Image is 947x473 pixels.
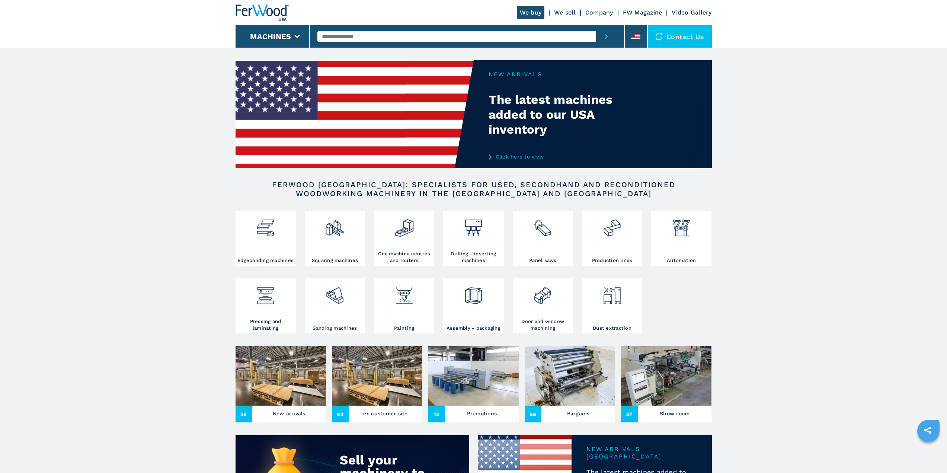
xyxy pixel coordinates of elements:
[667,257,696,264] h3: Automation
[672,9,711,16] a: Video Gallery
[515,318,571,332] h3: Door and window machining
[489,154,634,160] a: Click here to view
[445,250,502,264] h3: Drilling - inserting machines
[256,212,275,238] img: bordatrici_1.png
[602,212,622,238] img: linee_di_produzione_2.png
[376,250,432,264] h3: Cnc machine centres and routers
[305,211,365,266] a: Squaring machines
[332,346,422,422] a: ex customer site83ex customer site
[525,346,615,406] img: Bargains
[582,211,642,266] a: Production lines
[621,406,638,422] span: 37
[250,32,291,41] button: Machines
[596,25,617,48] button: submit-button
[236,346,326,422] a: New arrivals28New arrivals
[443,278,503,333] a: Assembly - packaging
[428,406,445,422] span: 13
[593,325,631,332] h3: Dust extraction
[915,440,941,467] iframe: Chat
[554,9,576,16] a: We sell
[273,408,305,419] h3: New arrivals
[447,325,500,332] h3: Assembly - packaging
[660,408,690,419] h3: Show room
[325,212,345,238] img: squadratrici_2.png
[582,278,642,333] a: Dust extraction
[325,280,345,306] img: levigatrici_2.png
[567,408,590,419] h3: Bargains
[237,318,294,332] h3: Pressing and laminating
[332,406,349,422] span: 83
[236,346,326,406] img: New arrivals
[236,406,252,422] span: 28
[533,212,553,238] img: sezionatrici_2.png
[655,33,663,40] img: Contact us
[332,346,422,406] img: ex customer site
[602,280,622,306] img: aspirazione_1.png
[443,211,503,266] a: Drilling - inserting machines
[394,280,414,306] img: verniciatura_1.png
[918,421,937,440] a: sharethis
[464,280,483,306] img: montaggio_imballaggio_2.png
[363,408,408,419] h3: ex customer site
[621,346,711,406] img: Show room
[313,325,357,332] h3: Sanding machines
[259,180,688,198] h2: FERWOOD [GEOGRAPHIC_DATA]: SPECIALISTS FOR USED, SECONDHAND AND RECONDITIONED WOODWORKING MACHINE...
[517,6,545,19] a: We buy
[312,257,358,264] h3: Squaring machines
[592,257,633,264] h3: Production lines
[464,212,483,238] img: foratrici_inseritrici_2.png
[374,211,434,266] a: Cnc machine centres and routers
[623,9,662,16] a: FW Magazine
[467,408,497,419] h3: Promotions
[513,211,573,266] a: Panel saws
[672,212,691,238] img: automazione.png
[651,211,711,266] a: Automation
[305,278,365,333] a: Sanding machines
[236,278,296,333] a: Pressing and laminating
[533,280,553,306] img: lavorazione_porte_finestre_2.png
[525,406,541,422] span: 66
[236,211,296,266] a: Edgebanding machines
[237,257,294,264] h3: Edgebanding machines
[394,212,414,238] img: centro_di_lavoro_cnc_2.png
[236,60,474,168] img: The latest machines added to our USA inventory
[256,280,275,306] img: pressa-strettoia.png
[529,257,557,264] h3: Panel saws
[374,278,434,333] a: Painting
[525,346,615,422] a: Bargains66Bargains
[513,278,573,333] a: Door and window machining
[585,9,613,16] a: Company
[648,25,712,48] div: Contact us
[428,346,519,422] a: Promotions13Promotions
[428,346,519,406] img: Promotions
[236,4,289,21] img: Ferwood
[394,325,414,332] h3: Painting
[621,346,711,422] a: Show room37Show room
